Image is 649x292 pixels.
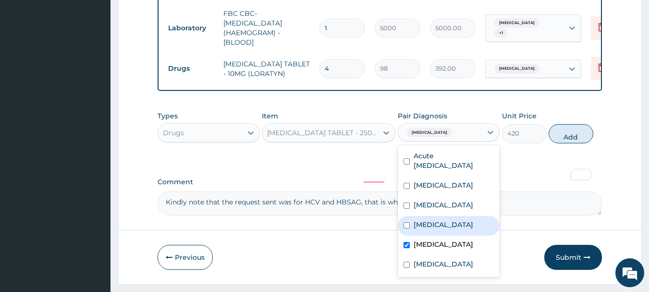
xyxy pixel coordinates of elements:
label: Comment [158,178,602,186]
label: Types [158,112,178,120]
label: [MEDICAL_DATA] [414,180,473,190]
td: [MEDICAL_DATA] TABLET - 10MG (LORATYN) [219,54,315,83]
label: [MEDICAL_DATA] [414,200,473,210]
span: We're online! [56,86,133,183]
label: Unit Price [502,111,537,121]
textarea: To enrich screen reader interactions, please activate Accessibility in Grammarly extension settings [158,191,602,216]
label: [MEDICAL_DATA] [414,220,473,229]
button: Previous [158,245,213,270]
button: Add [549,124,593,143]
textarea: Type your message and hit 'Enter' [5,192,183,226]
td: FBC CBC-[MEDICAL_DATA] (HAEMOGRAM) - [BLOOD] [219,4,315,52]
div: Minimize live chat window [158,5,181,28]
label: Pair Diagnosis [398,111,447,121]
button: Submit [544,245,602,270]
span: + 1 [494,28,508,38]
div: [MEDICAL_DATA] TABLET - 250MG [267,128,379,138]
span: [MEDICAL_DATA] [494,18,539,28]
span: [MEDICAL_DATA] [407,128,452,138]
td: Laboratory [163,19,219,37]
label: [MEDICAL_DATA] [414,240,473,249]
label: [MEDICAL_DATA] [414,259,473,269]
span: [MEDICAL_DATA] [494,64,539,74]
img: d_794563401_company_1708531726252_794563401 [18,48,39,72]
label: Item [262,111,278,121]
td: Drugs [163,60,219,77]
div: Chat with us now [50,54,161,66]
div: Drugs [163,128,184,138]
label: Acute [MEDICAL_DATA] [414,151,494,170]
